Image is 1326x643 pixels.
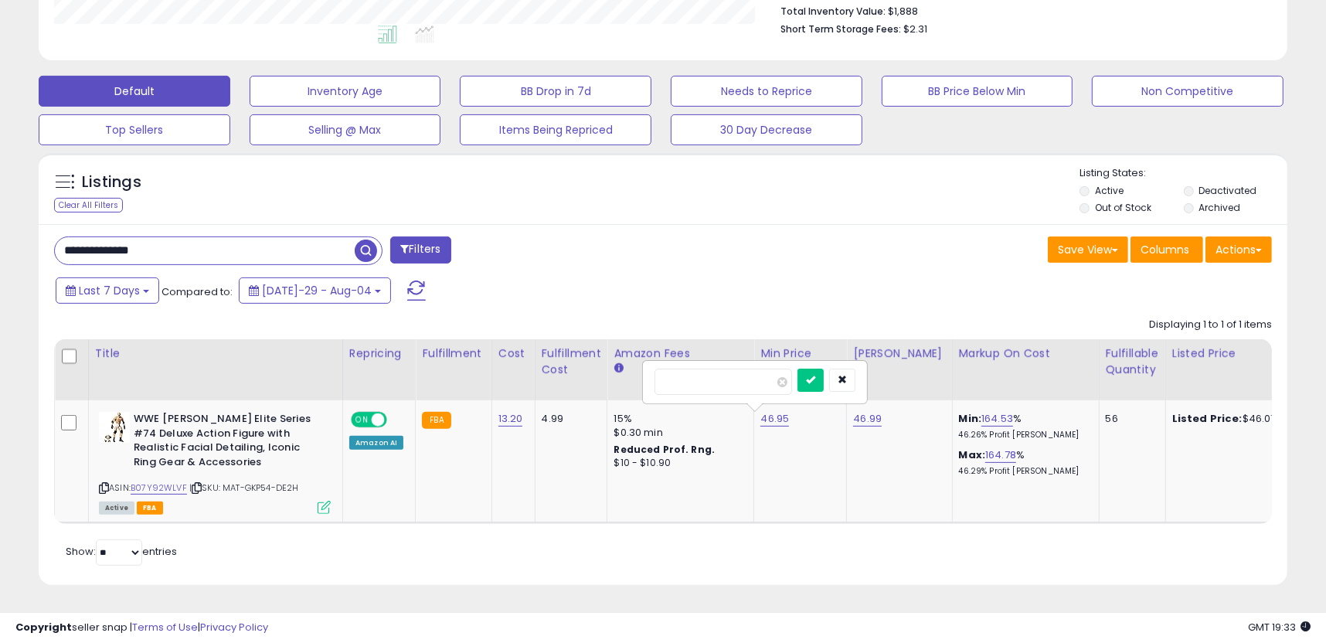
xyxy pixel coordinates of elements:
[952,339,1099,400] th: The percentage added to the cost of goods (COGS) that forms the calculator for Min & Max prices.
[959,448,1087,477] div: %
[390,236,450,264] button: Filters
[1106,412,1154,426] div: 56
[15,621,268,635] div: seller snap | |
[1172,412,1300,426] div: $46.07
[1172,411,1243,426] b: Listed Price:
[99,412,331,512] div: ASIN:
[985,447,1016,463] a: 164.78
[853,345,945,362] div: [PERSON_NAME]
[239,277,391,304] button: [DATE]-29 - Aug-04
[161,284,233,299] span: Compared to:
[760,345,840,362] div: Min Price
[614,426,742,440] div: $0.30 min
[959,447,986,462] b: Max:
[959,412,1087,441] div: %
[66,544,177,559] span: Show: entries
[959,411,982,426] b: Min:
[352,413,372,427] span: ON
[189,481,299,494] span: | SKU: MAT-GKP54-DE2H
[959,345,1093,362] div: Markup on Cost
[1092,76,1283,107] button: Non Competitive
[349,436,403,450] div: Amazon AI
[780,22,901,36] b: Short Term Storage Fees:
[498,411,523,427] a: 13.20
[853,411,882,427] a: 46.99
[1130,236,1203,263] button: Columns
[422,412,450,429] small: FBA
[262,283,372,298] span: [DATE]-29 - Aug-04
[132,620,198,634] a: Terms of Use
[82,172,141,193] h5: Listings
[780,1,1260,19] li: $1,888
[542,412,596,426] div: 4.99
[498,345,529,362] div: Cost
[1199,201,1241,214] label: Archived
[131,481,187,495] a: B07Y92WLVF
[1149,318,1272,332] div: Displaying 1 to 1 of 1 items
[385,413,410,427] span: OFF
[1106,345,1159,378] div: Fulfillable Quantity
[959,466,1087,477] p: 46.29% Profit [PERSON_NAME]
[137,502,163,515] span: FBA
[614,345,747,362] div: Amazon Fees
[39,114,230,145] button: Top Sellers
[422,345,484,362] div: Fulfillment
[349,345,409,362] div: Repricing
[99,502,134,515] span: All listings currently available for purchase on Amazon
[1205,236,1272,263] button: Actions
[614,412,742,426] div: 15%
[1095,184,1124,197] label: Active
[1048,236,1128,263] button: Save View
[250,114,441,145] button: Selling @ Max
[54,198,123,213] div: Clear All Filters
[99,412,130,443] img: 41LJaVX5s4L._SL40_.jpg
[760,411,789,427] a: 46.95
[671,114,862,145] button: 30 Day Decrease
[95,345,336,362] div: Title
[614,457,742,470] div: $10 - $10.90
[1079,166,1287,181] p: Listing States:
[614,443,715,456] b: Reduced Prof. Rng.
[882,76,1073,107] button: BB Price Below Min
[460,114,651,145] button: Items Being Repriced
[460,76,651,107] button: BB Drop in 7d
[1199,184,1257,197] label: Deactivated
[250,76,441,107] button: Inventory Age
[1172,345,1306,362] div: Listed Price
[903,22,927,36] span: $2.31
[981,411,1013,427] a: 164.53
[39,76,230,107] button: Default
[542,345,601,378] div: Fulfillment Cost
[1248,620,1311,634] span: 2025-08-12 19:33 GMT
[134,412,321,473] b: WWE [PERSON_NAME] Elite Series #74 Deluxe Action Figure with Realistic Facial Detailing, Iconic R...
[15,620,72,634] strong: Copyright
[1095,201,1151,214] label: Out of Stock
[79,283,140,298] span: Last 7 Days
[56,277,159,304] button: Last 7 Days
[614,362,623,376] small: Amazon Fees.
[671,76,862,107] button: Needs to Reprice
[780,5,886,18] b: Total Inventory Value:
[959,430,1087,441] p: 46.26% Profit [PERSON_NAME]
[200,620,268,634] a: Privacy Policy
[1141,242,1189,257] span: Columns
